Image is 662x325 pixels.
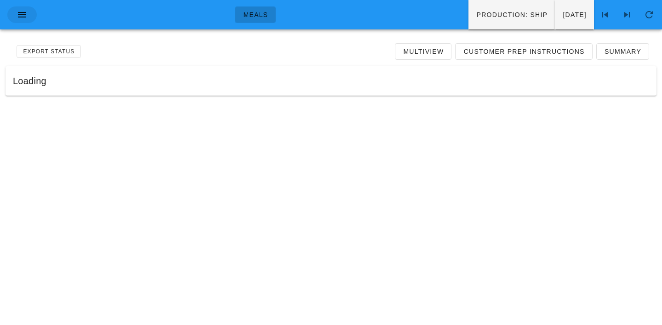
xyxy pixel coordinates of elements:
[243,11,268,18] span: Meals
[395,43,451,60] a: Multiview
[455,43,592,60] a: Customer Prep Instructions
[17,45,81,58] button: Export Status
[596,43,649,60] a: Summary
[403,48,444,55] span: Multiview
[476,11,548,18] span: Production: ship
[6,66,656,96] div: Loading
[562,11,587,18] span: [DATE]
[604,48,641,55] span: Summary
[235,6,276,23] a: Meals
[23,48,74,55] span: Export Status
[463,48,584,55] span: Customer Prep Instructions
